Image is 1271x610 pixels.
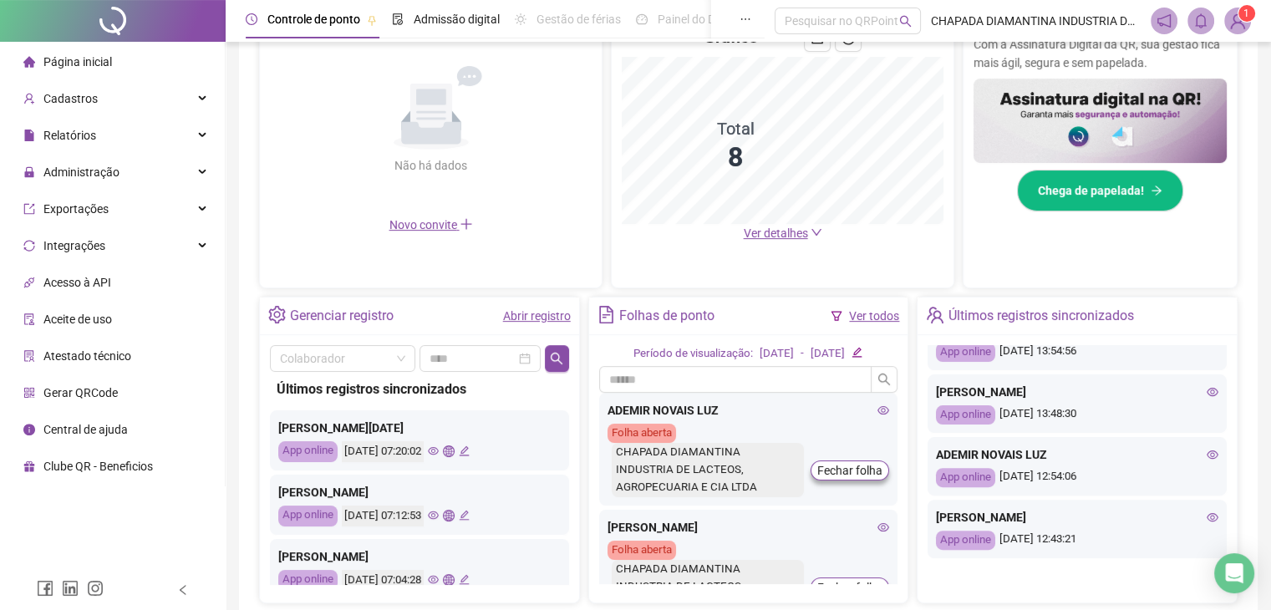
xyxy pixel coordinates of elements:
[849,309,899,323] a: Ver todos
[267,13,360,26] span: Controle de ponto
[948,302,1134,330] div: Últimos registros sincronizados
[852,347,862,358] span: edit
[443,445,454,456] span: global
[43,276,111,289] span: Acesso à API
[608,518,890,536] div: [PERSON_NAME]
[811,460,889,480] button: Fechar folha
[936,468,995,487] div: App online
[443,510,454,521] span: global
[1225,8,1250,33] img: 93077
[760,345,794,363] div: [DATE]
[246,13,257,25] span: clock-circle
[536,13,621,26] span: Gestão de férias
[43,313,112,326] span: Aceite de uso
[268,306,286,323] span: setting
[936,343,995,362] div: App online
[87,580,104,597] span: instagram
[459,574,470,585] span: edit
[23,313,35,325] span: audit
[62,580,79,597] span: linkedin
[23,424,35,435] span: info-circle
[1238,5,1255,22] sup: Atualize o seu contato no menu Meus Dados
[23,460,35,472] span: gift
[23,93,35,104] span: user-add
[926,306,943,323] span: team
[23,240,35,252] span: sync
[619,302,714,330] div: Folhas de ponto
[936,343,1218,362] div: [DATE] 13:54:56
[550,352,563,365] span: search
[1017,170,1183,211] button: Chega de papelada!
[23,130,35,141] span: file
[43,129,96,142] span: Relatórios
[1207,449,1218,460] span: eye
[1193,13,1208,28] span: bell
[633,345,753,363] div: Período de visualização:
[392,13,404,25] span: file-done
[23,56,35,68] span: home
[342,570,424,591] div: [DATE] 07:04:28
[290,302,394,330] div: Gerenciar registro
[877,521,889,533] span: eye
[608,424,676,443] div: Folha aberta
[811,226,822,238] span: down
[608,401,890,419] div: ADEMIR NOVAIS LUZ
[43,349,131,363] span: Atestado técnico
[899,15,912,28] span: search
[1151,185,1162,196] span: arrow-right
[936,531,1218,550] div: [DATE] 12:43:21
[460,217,473,231] span: plus
[974,35,1227,72] p: Com a Assinatura Digital da QR, sua gestão fica mais ágil, segura e sem papelada.
[43,386,118,399] span: Gerar QRCode
[278,483,561,501] div: [PERSON_NAME]
[277,379,562,399] div: Últimos registros sincronizados
[877,404,889,416] span: eye
[1157,13,1172,28] span: notification
[811,577,889,597] button: Fechar folha
[974,79,1227,163] img: banner%2F02c71560-61a6-44d4-94b9-c8ab97240462.png
[658,13,723,26] span: Painel do DP
[43,165,119,179] span: Administração
[817,578,882,597] span: Fechar folha
[428,445,439,456] span: eye
[443,574,454,585] span: global
[515,13,526,25] span: sun
[367,15,377,25] span: pushpin
[278,570,338,591] div: App online
[831,310,842,322] span: filter
[503,309,571,323] a: Abrir registro
[459,510,470,521] span: edit
[936,445,1218,464] div: ADEMIR NOVAIS LUZ
[23,203,35,215] span: export
[1038,181,1144,200] span: Chega de papelada!
[43,92,98,105] span: Cadastros
[342,441,424,462] div: [DATE] 07:20:02
[936,383,1218,401] div: [PERSON_NAME]
[278,506,338,526] div: App online
[37,580,53,597] span: facebook
[459,445,470,456] span: edit
[801,345,804,363] div: -
[740,13,751,25] span: ellipsis
[414,13,500,26] span: Admissão digital
[936,405,1218,424] div: [DATE] 13:48:30
[936,508,1218,526] div: [PERSON_NAME]
[23,277,35,288] span: api
[744,226,822,240] a: Ver detalhes down
[428,510,439,521] span: eye
[936,405,995,424] div: App online
[43,239,105,252] span: Integrações
[811,345,845,363] div: [DATE]
[278,419,561,437] div: [PERSON_NAME][DATE]
[936,468,1218,487] div: [DATE] 12:54:06
[1243,8,1249,19] span: 1
[278,547,561,566] div: [PERSON_NAME]
[177,584,189,596] span: left
[1207,386,1218,398] span: eye
[428,574,439,585] span: eye
[23,387,35,399] span: qrcode
[636,13,648,25] span: dashboard
[817,461,882,480] span: Fechar folha
[744,226,808,240] span: Ver detalhes
[597,306,615,323] span: file-text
